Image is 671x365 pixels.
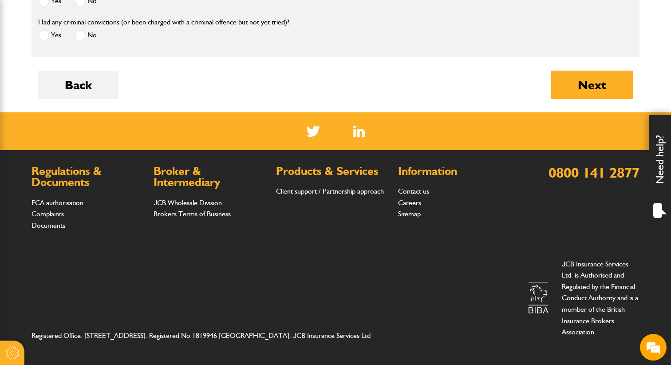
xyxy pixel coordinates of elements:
[15,49,37,62] img: d_20077148190_company_1631870298795_20077148190
[562,258,639,338] p: JCB Insurance Services Ltd. is Authorised and Regulated by the Financial Conduct Authority and is...
[649,115,671,226] div: Need help?
[146,4,167,26] div: Minimize live chat window
[398,198,421,207] a: Careers
[38,30,61,41] label: Yes
[353,126,365,137] a: LinkedIn
[38,71,118,99] button: Back
[12,108,162,128] input: Enter your email address
[12,161,162,266] textarea: Type your message and hit 'Enter'
[12,82,162,102] input: Enter your last name
[12,135,162,154] input: Enter your phone number
[276,187,384,195] a: Client support / Partnership approach
[353,126,365,137] img: Linked In
[398,187,429,195] a: Contact us
[276,166,389,177] h2: Products & Services
[398,166,511,177] h2: Information
[38,19,289,26] label: Had any criminal convictions (or been charged with a criminal offence but not yet tried)?
[46,50,149,61] div: Chat with us now
[154,166,267,188] h2: Broker & Intermediary
[549,164,639,181] a: 0800 141 2877
[154,198,222,207] a: JCB Wholesale Division
[32,166,145,188] h2: Regulations & Documents
[32,330,390,341] address: Registered Office: [STREET_ADDRESS]. Registered No 1819946 [GEOGRAPHIC_DATA]. JCB Insurance Servi...
[32,198,83,207] a: FCA authorisation
[32,210,64,218] a: Complaints
[398,210,421,218] a: Sitemap
[121,274,161,286] em: Start Chat
[32,221,65,230] a: Documents
[306,126,320,137] img: Twitter
[75,30,97,41] label: No
[551,71,633,99] button: Next
[154,210,231,218] a: Brokers Terms of Business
